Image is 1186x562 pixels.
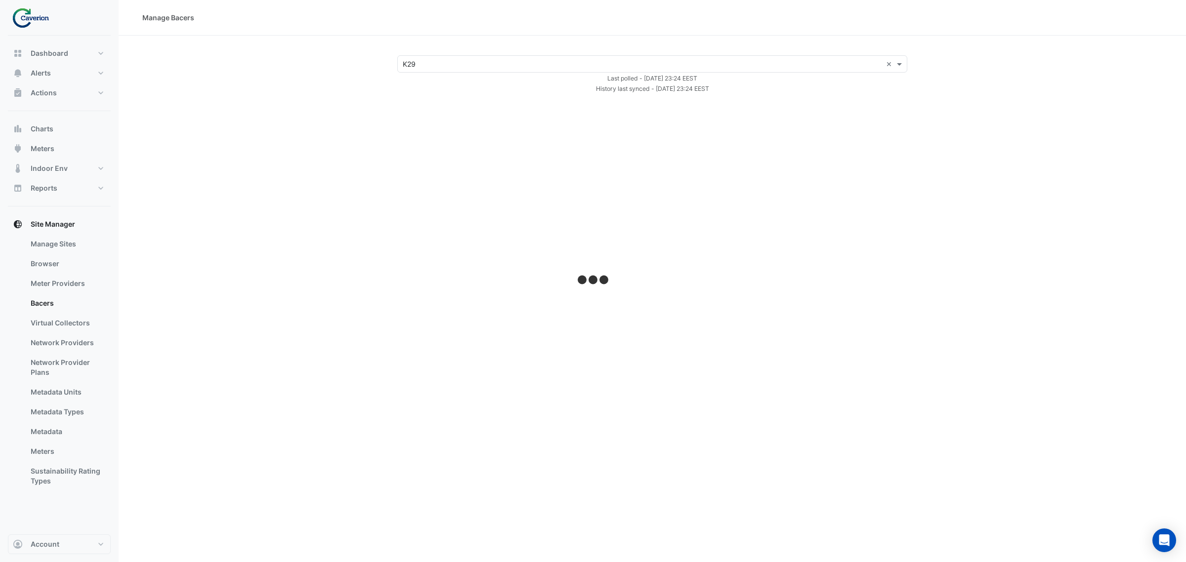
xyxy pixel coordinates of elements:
app-icon: Reports [13,183,23,193]
small: Thu 11-Sep-2025 23:24 EEST [607,75,697,82]
a: Network Providers [23,333,111,353]
div: Manage Bacers [142,12,194,23]
app-icon: Actions [13,88,23,98]
app-icon: Indoor Env [13,163,23,173]
span: Meters [31,144,54,154]
app-icon: Dashboard [13,48,23,58]
a: Meters [23,442,111,461]
img: Company Logo [12,8,56,28]
a: Bacers [23,293,111,313]
a: Browser [23,254,111,274]
div: Site Manager [8,234,111,495]
div: Open Intercom Messenger [1152,528,1176,552]
span: Actions [31,88,57,98]
a: Manage Sites [23,234,111,254]
span: Account [31,539,59,549]
span: Alerts [31,68,51,78]
button: Charts [8,119,111,139]
span: Indoor Env [31,163,68,173]
span: Site Manager [31,219,75,229]
span: Dashboard [31,48,68,58]
button: Meters [8,139,111,159]
button: Dashboard [8,43,111,63]
span: Reports [31,183,57,193]
app-icon: Meters [13,144,23,154]
button: Account [8,534,111,554]
app-icon: Charts [13,124,23,134]
a: Metadata Types [23,402,111,422]
span: Charts [31,124,53,134]
a: Metadata [23,422,111,442]
button: Reports [8,178,111,198]
app-icon: Alerts [13,68,23,78]
a: Network Provider Plans [23,353,111,382]
a: Metadata Units [23,382,111,402]
a: Virtual Collectors [23,313,111,333]
button: Alerts [8,63,111,83]
a: Sustainability Rating Types [23,461,111,491]
span: Clear [886,59,894,69]
a: Meter Providers [23,274,111,293]
small: Thu 11-Sep-2025 23:24 EEST [596,85,709,92]
button: Indoor Env [8,159,111,178]
button: Site Manager [8,214,111,234]
button: Actions [8,83,111,103]
app-icon: Site Manager [13,219,23,229]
